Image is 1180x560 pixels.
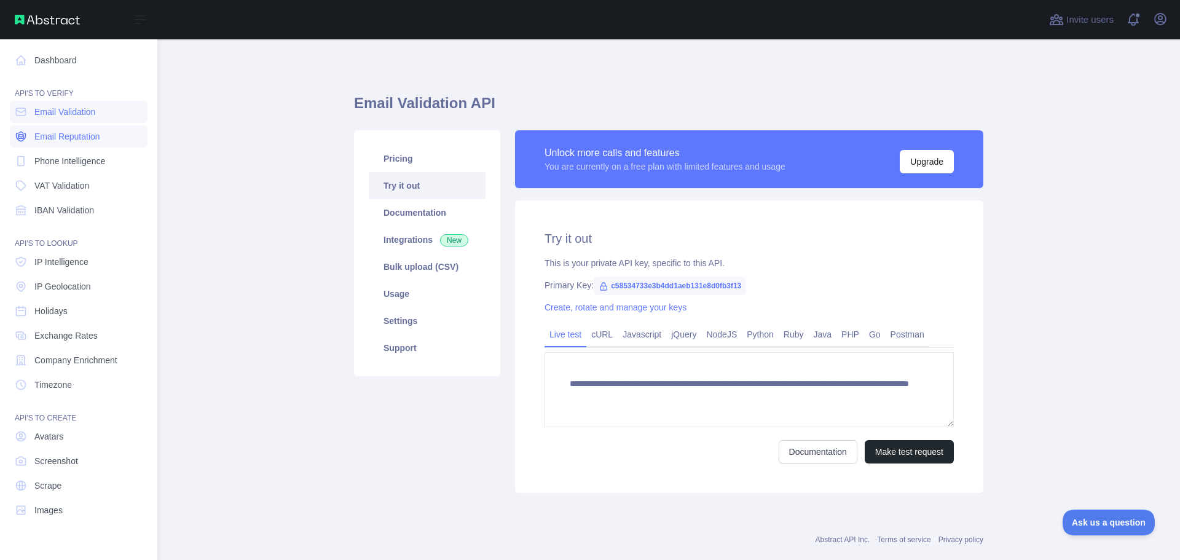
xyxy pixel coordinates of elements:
a: IP Geolocation [10,275,147,298]
h2: Try it out [545,230,954,247]
span: Exchange Rates [34,329,98,342]
span: Screenshot [34,455,78,467]
div: API'S TO VERIFY [10,74,147,98]
button: Upgrade [900,150,954,173]
span: New [440,234,468,246]
div: API'S TO LOOKUP [10,224,147,248]
a: Images [10,499,147,521]
a: Email Reputation [10,125,147,148]
a: Email Validation [10,101,147,123]
span: IBAN Validation [34,204,94,216]
a: Pricing [369,145,486,172]
a: NodeJS [701,325,742,344]
a: Support [369,334,486,361]
a: Java [809,325,837,344]
a: VAT Validation [10,175,147,197]
a: Privacy policy [938,535,983,544]
iframe: Toggle Customer Support [1063,510,1155,535]
a: Python [742,325,779,344]
a: Documentation [369,199,486,226]
a: Scrape [10,475,147,497]
div: API'S TO CREATE [10,398,147,423]
div: Unlock more calls and features [545,146,785,160]
div: Primary Key: [545,279,954,291]
a: Create, rotate and manage your keys [545,302,686,312]
span: Avatars [34,430,63,443]
a: Dashboard [10,49,147,71]
a: Company Enrichment [10,349,147,371]
span: Holidays [34,305,68,317]
a: Usage [369,280,486,307]
a: Exchange Rates [10,325,147,347]
a: Try it out [369,172,486,199]
div: This is your private API key, specific to this API. [545,257,954,269]
img: Abstract API [15,15,80,25]
a: Postman [886,325,929,344]
span: IP Geolocation [34,280,91,293]
a: Terms of service [877,535,930,544]
a: PHP [836,325,864,344]
span: Phone Intelligence [34,155,105,167]
span: Images [34,504,63,516]
a: IBAN Validation [10,199,147,221]
button: Invite users [1047,10,1116,30]
a: Abstract API Inc. [816,535,870,544]
a: Screenshot [10,450,147,472]
a: Settings [369,307,486,334]
span: Email Reputation [34,130,100,143]
a: Timezone [10,374,147,396]
span: Timezone [34,379,72,391]
a: cURL [586,325,618,344]
a: IP Intelligence [10,251,147,273]
a: jQuery [666,325,701,344]
span: Company Enrichment [34,354,117,366]
div: You are currently on a free plan with limited features and usage [545,160,785,173]
span: Invite users [1066,13,1114,27]
span: IP Intelligence [34,256,88,268]
button: Make test request [865,440,954,463]
span: VAT Validation [34,179,89,192]
span: Scrape [34,479,61,492]
a: Bulk upload (CSV) [369,253,486,280]
span: c58534733e3b4dd1aeb131e8d0fb3f13 [594,277,746,295]
span: Email Validation [34,106,95,118]
a: Integrations New [369,226,486,253]
a: Live test [545,325,586,344]
a: Holidays [10,300,147,322]
h1: Email Validation API [354,93,983,123]
a: Phone Intelligence [10,150,147,172]
a: Documentation [779,440,857,463]
a: Avatars [10,425,147,448]
a: Ruby [779,325,809,344]
a: Go [864,325,886,344]
a: Javascript [618,325,666,344]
